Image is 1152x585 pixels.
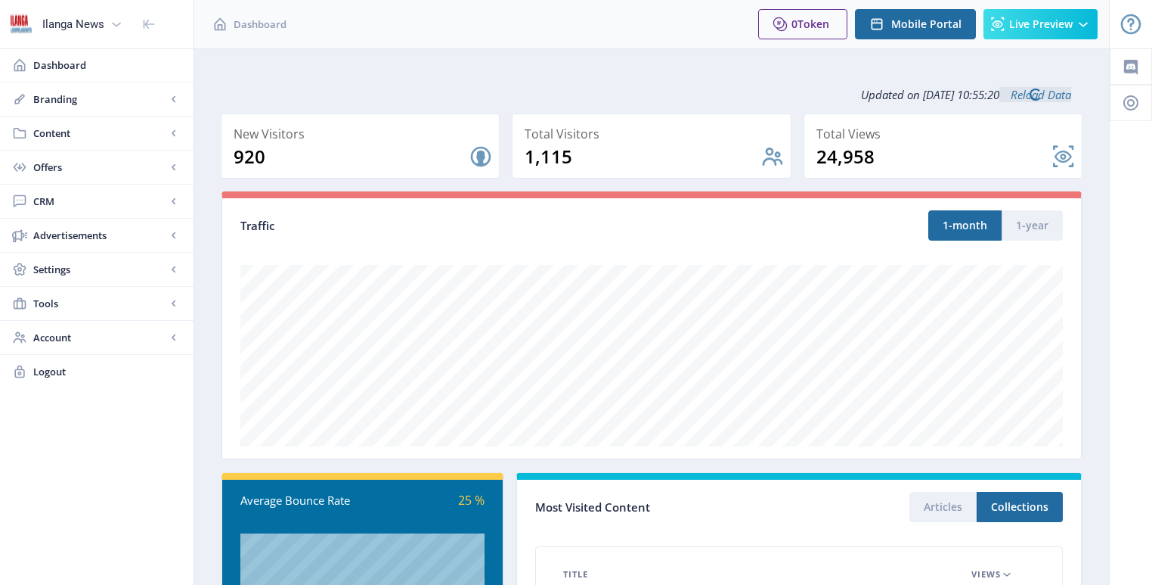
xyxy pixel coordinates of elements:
[33,330,166,345] span: Account
[33,364,181,379] span: Logout
[33,194,166,209] span: CRM
[563,565,588,583] span: Title
[855,9,976,39] button: Mobile Portal
[928,210,1002,241] button: 1-month
[1002,210,1063,241] button: 1-year
[999,87,1071,102] a: Reload Data
[525,123,784,145] div: Total Visitors
[458,492,485,509] span: 25 %
[33,262,166,277] span: Settings
[891,18,962,30] span: Mobile Portal
[535,496,799,519] div: Most Visited Content
[977,492,1063,522] button: Collections
[909,492,977,522] button: Articles
[33,160,166,175] span: Offers
[33,296,166,311] span: Tools
[816,145,1051,169] div: 24,958
[971,565,1001,583] span: Views
[240,492,363,509] div: Average Bounce Rate
[816,123,1076,145] div: Total Views
[221,76,1082,114] div: Updated on [DATE] 10:55:20
[42,8,104,41] div: Ilanga News
[234,145,469,169] div: 920
[983,9,1098,39] button: Live Preview
[33,228,166,243] span: Advertisements
[234,17,286,32] span: Dashboard
[33,126,166,141] span: Content
[525,145,760,169] div: 1,115
[234,123,493,145] div: New Visitors
[33,58,181,73] span: Dashboard
[9,12,33,36] img: 6e32966d-d278-493e-af78-9af65f0c2223.png
[33,92,166,107] span: Branding
[797,17,829,31] span: Token
[758,9,847,39] button: 0Token
[1009,18,1073,30] span: Live Preview
[240,217,652,235] div: Traffic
